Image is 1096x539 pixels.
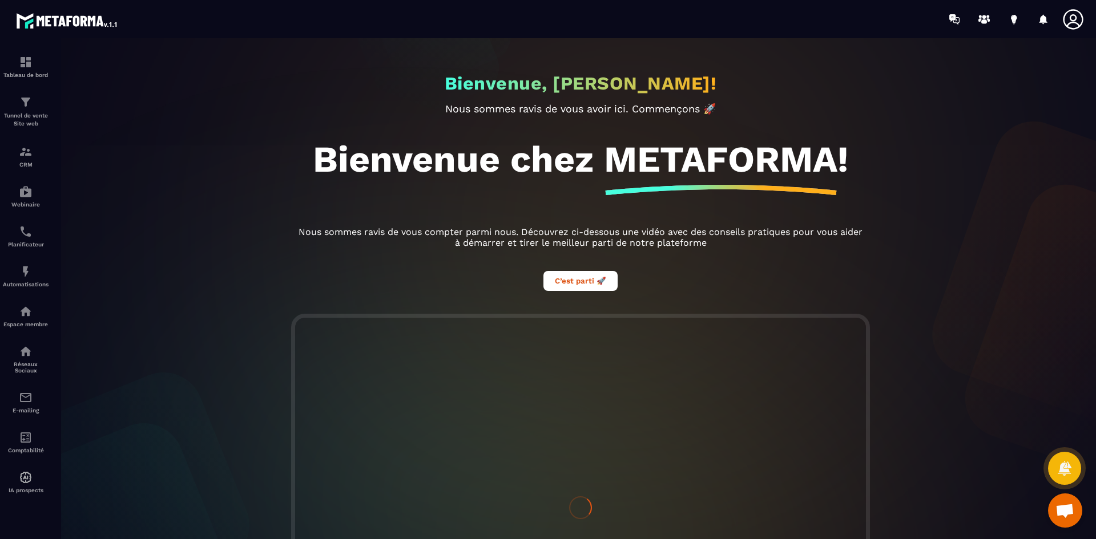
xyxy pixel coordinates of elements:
img: accountant [19,431,33,444]
a: automationsautomationsEspace membre [3,296,49,336]
a: formationformationTableau de bord [3,47,49,87]
a: formationformationCRM [3,136,49,176]
img: formation [19,95,33,109]
p: Tunnel de vente Site web [3,112,49,128]
a: social-networksocial-networkRéseaux Sociaux [3,336,49,382]
p: IA prospects [3,487,49,493]
a: formationformationTunnel de vente Site web [3,87,49,136]
a: emailemailE-mailing [3,382,49,422]
img: formation [19,55,33,69]
p: Réseaux Sociaux [3,361,49,374]
p: Espace membre [3,321,49,327]
p: Planificateur [3,241,49,248]
p: Tableau de bord [3,72,49,78]
img: formation [19,145,33,159]
a: automationsautomationsWebinaire [3,176,49,216]
div: Ouvrir le chat [1048,493,1082,528]
img: automations [19,305,33,318]
a: schedulerschedulerPlanificateur [3,216,49,256]
p: Nous sommes ravis de vous avoir ici. Commençons 🚀 [295,103,866,115]
img: automations [19,265,33,278]
p: CRM [3,161,49,168]
p: Nous sommes ravis de vous compter parmi nous. Découvrez ci-dessous une vidéo avec des conseils pr... [295,226,866,248]
a: accountantaccountantComptabilité [3,422,49,462]
h2: Bienvenue, [PERSON_NAME]! [445,72,717,94]
p: Automatisations [3,281,49,287]
a: C’est parti 🚀 [543,275,618,286]
p: E-mailing [3,407,49,414]
img: logo [16,10,119,31]
h1: Bienvenue chez METAFORMA! [313,137,848,181]
img: scheduler [19,225,33,238]
p: Webinaire [3,201,49,208]
img: automations [19,185,33,198]
img: social-network [19,345,33,358]
p: Comptabilité [3,447,49,453]
img: email [19,391,33,404]
img: automations [19,471,33,484]
button: C’est parti 🚀 [543,271,618,291]
a: automationsautomationsAutomatisations [3,256,49,296]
